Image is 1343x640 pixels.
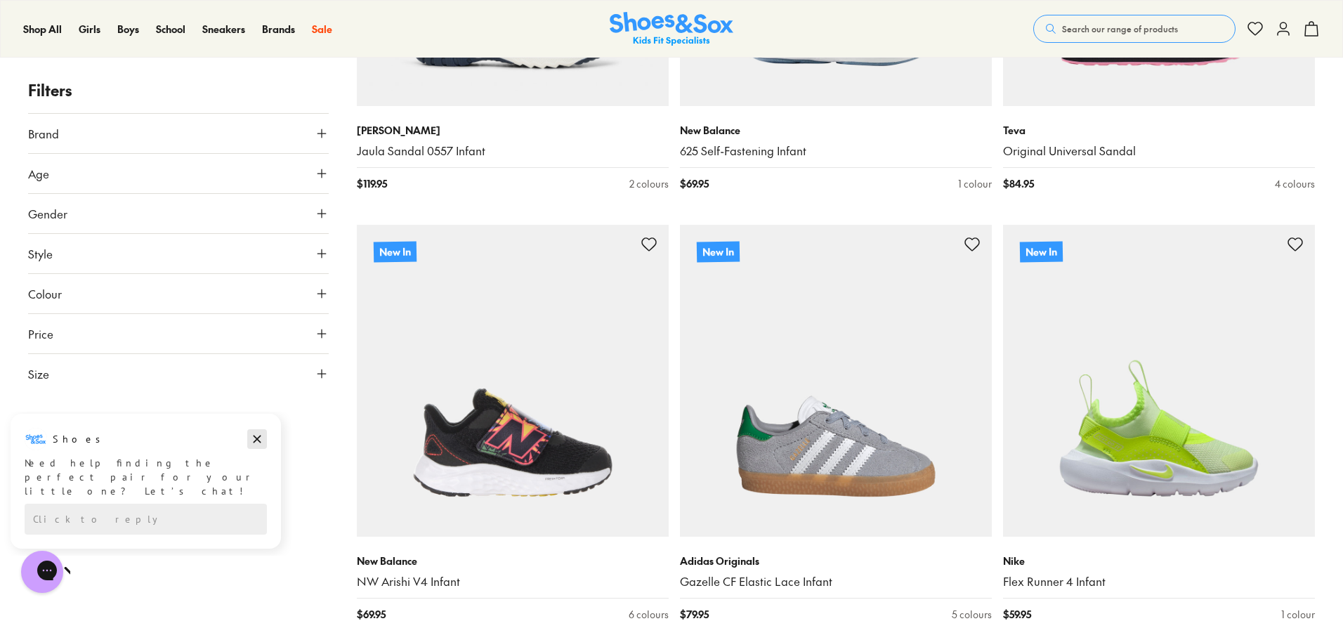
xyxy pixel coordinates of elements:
p: New Balance [680,123,992,138]
p: New In [374,242,417,263]
div: 4 colours [1275,176,1315,191]
span: School [156,22,185,36]
div: Reply to the campaigns [25,92,267,123]
button: Size [28,354,329,393]
span: Sale [312,22,332,36]
div: 2 colours [629,176,669,191]
span: Girls [79,22,100,36]
a: Flex Runner 4 Infant [1003,574,1315,589]
span: $ 119.95 [357,176,387,191]
p: Adidas Originals [680,554,992,568]
span: Brand [28,125,59,142]
p: New Balance [357,554,669,568]
a: NW Arishi V4 Infant [357,574,669,589]
a: New In [357,225,669,537]
div: Need help finding the perfect pair for your little one? Let’s chat! [25,44,267,86]
span: Brands [262,22,295,36]
p: Filters [28,79,329,102]
a: New In [1003,225,1315,537]
button: Brand [28,114,329,153]
a: Gazelle CF Elastic Lace Infant [680,574,992,589]
span: Price [28,325,53,342]
span: Age [28,165,49,182]
span: Gender [28,205,67,222]
p: Nike [1003,554,1315,568]
span: $ 69.95 [357,607,386,622]
span: $ 79.95 [680,607,709,622]
div: 1 colour [1281,607,1315,622]
span: $ 84.95 [1003,176,1034,191]
a: Shop All [23,22,62,37]
button: Style [28,234,329,273]
p: Teva [1003,123,1315,138]
a: Shoes & Sox [610,12,733,46]
span: $ 59.95 [1003,607,1031,622]
a: New In [680,225,992,537]
button: Dismiss campaign [247,18,267,37]
button: Gender [28,194,329,233]
a: Brands [262,22,295,37]
a: School [156,22,185,37]
span: Boys [117,22,139,36]
span: Search our range of products [1062,22,1178,35]
p: [PERSON_NAME] [357,123,669,138]
div: 6 colours [629,607,669,622]
a: Jaula Sandal 0557 Infant [357,143,669,159]
span: Sneakers [202,22,245,36]
a: Sale [312,22,332,37]
button: Search our range of products [1033,15,1236,43]
span: Shop All [23,22,62,36]
h3: Shoes [53,20,108,34]
a: Original Universal Sandal [1003,143,1315,159]
button: Colour [28,274,329,313]
img: SNS_Logo_Responsive.svg [610,12,733,46]
a: 625 Self-Fastening Infant [680,143,992,159]
img: Shoes logo [25,16,47,39]
iframe: Gorgias live chat messenger [14,546,70,598]
p: New In [697,242,740,263]
span: $ 69.95 [680,176,709,191]
button: Price [28,314,329,353]
div: Message from Shoes. Need help finding the perfect pair for your little one? Let’s chat! [11,16,281,86]
div: 1 colour [958,176,992,191]
p: New In [1020,242,1063,263]
span: Size [28,365,49,382]
a: Girls [79,22,100,37]
span: Colour [28,285,62,302]
div: Campaign message [11,2,281,137]
a: Boys [117,22,139,37]
button: Age [28,154,329,193]
span: Style [28,245,53,262]
div: 5 colours [952,607,992,622]
a: Sneakers [202,22,245,37]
